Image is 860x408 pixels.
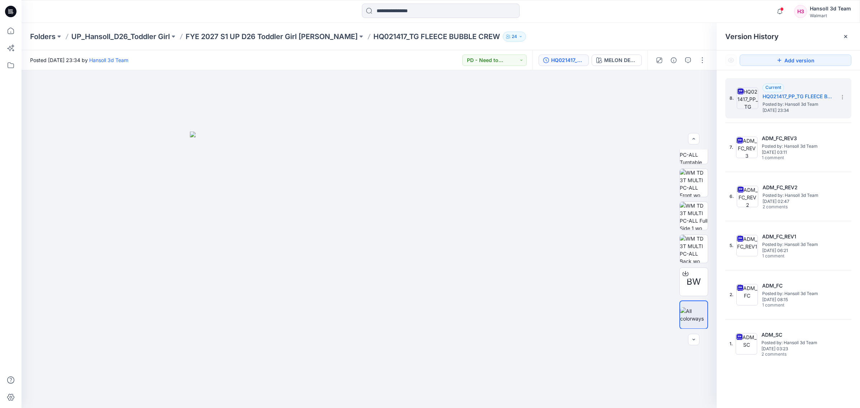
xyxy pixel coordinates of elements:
[680,136,708,164] img: WM TD 3T MULTI PC-ALL Turntable with Avatar
[762,281,834,290] h5: ADM_FC
[730,291,734,298] span: 2.
[668,54,679,66] button: Details
[551,56,584,64] div: HQ021417_PP_TG FLEECE BUBBLE CREW
[730,95,734,101] span: 8.
[763,92,834,101] h5: HQ021417_PP_TG FLEECE BUBBLE CREW
[190,132,548,408] img: eyJhbGciOiJIUzI1NiIsImtpZCI6IjAiLCJzbHQiOiJzZXMiLCJ0eXAiOiJKV1QifQ.eyJkYXRhIjp7InR5cGUiOiJzdG9yYW...
[730,193,734,200] span: 6.
[763,183,834,192] h5: ADM_FC_REV2
[512,33,517,41] p: 24
[725,32,779,41] span: Version History
[761,346,833,351] span: [DATE] 03:23
[30,32,56,42] a: Folders
[680,202,708,230] img: WM TD 3T MULTI PC-ALL Full Side 1 wo Avatar
[730,341,733,347] span: 1.
[592,54,642,66] button: MELON DELIGHT
[762,303,812,308] span: 1 comment
[843,34,849,39] button: Close
[762,297,834,302] span: [DATE] 08:15
[736,235,758,256] img: ADM_FC_REV1
[737,186,758,207] img: ADM_FC_REV2
[794,5,807,18] div: H3
[762,143,833,150] span: Posted by: Hansoll 3d Team
[186,32,358,42] a: FYE 2027 S1 UP D26 Toddler Girl [PERSON_NAME]
[765,85,781,90] span: Current
[740,54,851,66] button: Add version
[762,253,812,259] span: 1 comment
[730,242,734,249] span: 5.
[736,284,758,305] img: ADM_FC
[761,339,833,346] span: Posted by: Hansoll 3d Team
[762,248,834,253] span: [DATE] 06:21
[725,54,737,66] button: Show Hidden Versions
[680,307,707,322] img: All colorways
[736,333,757,355] img: ADM_SC
[761,331,833,339] h5: ADM_SC
[762,232,834,241] h5: ADM_FC_REV1
[687,275,701,288] span: BW
[762,290,834,297] span: Posted by: Hansoll 3d Team
[680,169,708,197] img: WM TD 3T MULTI PC-ALL Front wo Avatar
[30,56,128,64] span: Posted [DATE] 23:34 by
[762,150,833,155] span: [DATE] 03:11
[810,13,851,18] div: Walmart
[763,199,834,204] span: [DATE] 02:47
[763,108,834,113] span: [DATE] 23:34
[763,192,834,199] span: Posted by: Hansoll 3d Team
[604,56,637,64] div: MELON DELIGHT
[762,241,834,248] span: Posted by: Hansoll 3d Team
[762,134,833,143] h5: ADM_FC_REV3
[503,32,526,42] button: 24
[763,204,813,210] span: 2 comments
[810,4,851,13] div: Hansoll 3d Team
[89,57,128,63] a: Hansoll 3d Team
[763,101,834,108] span: Posted by: Hansoll 3d Team
[373,32,500,42] p: HQ021417_TG FLEECE BUBBLE CREW
[680,235,708,263] img: WM TD 3T MULTI PC-ALL Back wo Avatar
[762,155,812,161] span: 1 comment
[737,87,758,109] img: HQ021417_PP_TG FLEECE BUBBLE CREW
[539,54,589,66] button: HQ021417_PP_TG FLEECE BUBBLE CREW
[71,32,170,42] a: UP_Hansoll_D26_Toddler Girl
[730,144,733,151] span: 7.
[736,137,758,158] img: ADM_FC_REV3
[761,352,812,357] span: 2 comments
